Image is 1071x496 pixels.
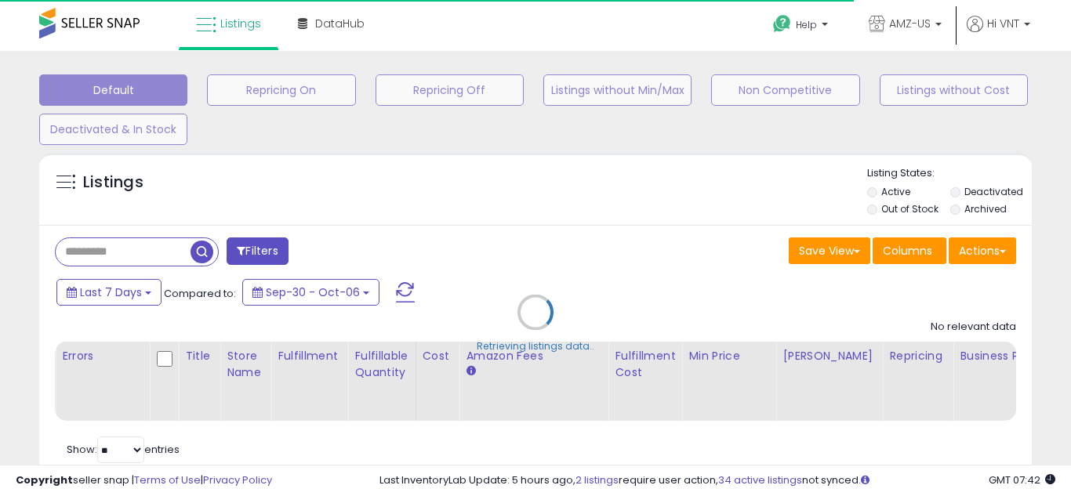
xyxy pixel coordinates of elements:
button: Listings without Min/Max [543,74,692,106]
a: Hi VNT [967,16,1030,51]
button: Listings without Cost [880,74,1028,106]
strong: Copyright [16,472,73,487]
span: DataHub [315,16,365,31]
span: AMZ-US [889,16,931,31]
a: Help [761,2,844,51]
button: Deactivated & In Stock [39,114,187,145]
div: seller snap | | [16,473,272,488]
button: Non Competitive [711,74,859,106]
button: Repricing Off [376,74,524,106]
div: Retrieving listings data.. [477,339,594,353]
button: Default [39,74,187,106]
button: Repricing On [207,74,355,106]
span: Listings [220,16,261,31]
span: Hi VNT [987,16,1019,31]
span: Help [796,18,817,31]
i: Get Help [772,14,792,34]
